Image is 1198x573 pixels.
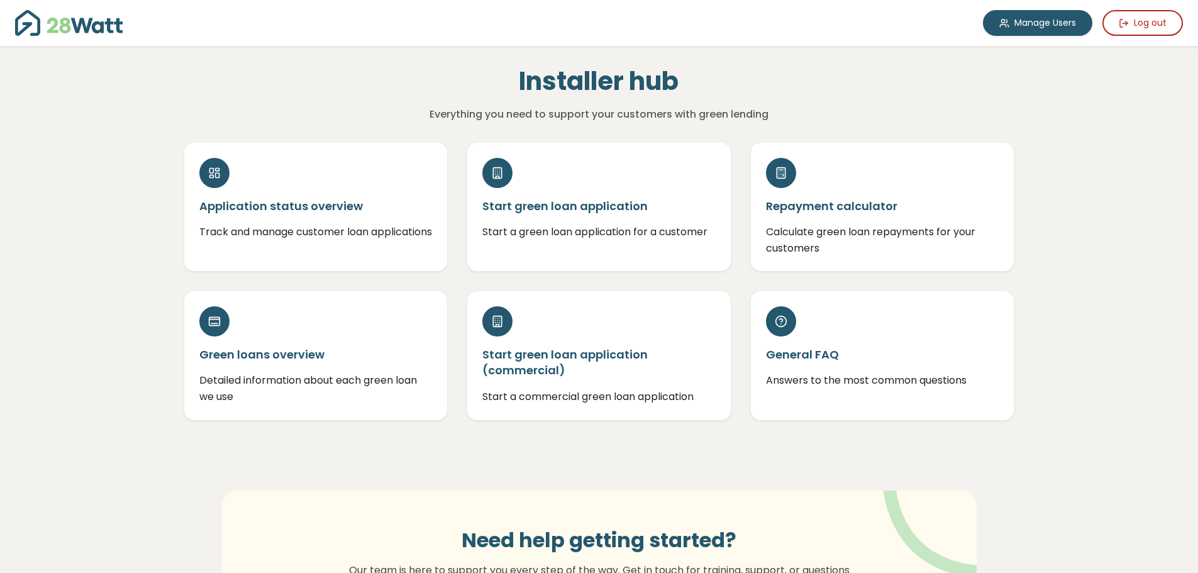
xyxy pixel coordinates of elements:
h1: Installer hub [326,66,872,96]
a: Manage Users [983,10,1092,36]
p: Start a green loan application for a customer [482,224,716,240]
p: Track and manage customer loan applications [199,224,433,240]
h5: Start green loan application (commercial) [482,347,716,378]
h3: Need help getting started? [341,528,857,552]
p: Answers to the most common questions [766,372,999,389]
h5: Application status overview [199,198,433,214]
button: Log out [1102,10,1183,36]
h5: General FAQ [766,347,999,362]
p: Everything you need to support your customers with green lending [326,106,872,123]
p: Calculate green loan repayments for your customers [766,224,999,256]
h5: Green loans overview [199,347,433,362]
p: Start a commercial green loan application [482,389,716,405]
h5: Start green loan application [482,198,716,214]
img: 28Watt [15,10,123,36]
h5: Repayment calculator [766,198,999,214]
p: Detailed information about each green loan we use [199,372,433,404]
